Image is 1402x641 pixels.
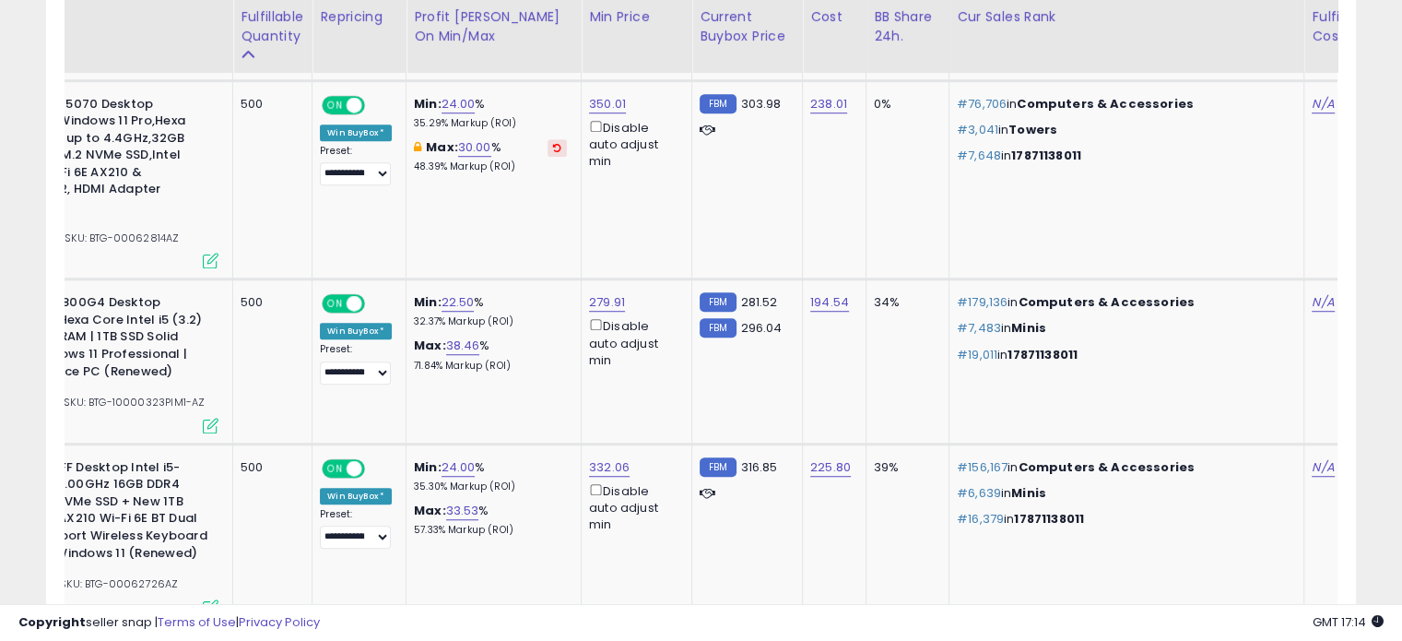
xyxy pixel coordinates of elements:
[458,138,491,157] a: 30.00
[874,459,935,476] div: 39%
[957,459,1290,476] p: in
[1312,95,1334,113] a: N/A
[1007,346,1078,363] span: 17871138011
[957,510,1004,528] span: #16,379
[241,294,298,311] div: 500
[414,294,567,328] div: %
[589,481,677,534] div: Disable auto adjust min
[414,524,567,537] p: 57.33% Markup (ROI)
[741,458,778,476] span: 316.85
[324,97,347,113] span: ON
[874,7,941,46] div: BB Share 24h.
[362,97,392,113] span: OFF
[18,613,86,631] strong: Copyright
[426,138,458,156] b: Max:
[874,294,935,311] div: 34%
[700,94,736,113] small: FBM
[362,460,392,476] span: OFF
[320,508,392,550] div: Preset:
[1018,458,1194,476] span: Computers & Accessories
[1312,7,1383,46] div: Fulfillment Cost
[414,95,442,113] b: Min:
[49,395,205,410] span: | SKU: BTG-10000323PIM1-AZ
[874,96,935,113] div: 0%
[700,318,736,338] small: FBM
[320,488,392,504] div: Win BuyBox *
[1312,458,1334,477] a: N/A
[589,315,677,369] div: Disable auto adjust min
[324,460,347,476] span: ON
[741,293,778,311] span: 281.52
[589,458,630,477] a: 332.06
[414,139,567,173] div: %
[957,511,1290,528] p: in
[414,481,567,493] p: 35.30% Markup (ROI)
[1017,95,1193,113] span: Computers & Accessories
[810,7,858,27] div: Cost
[1011,319,1046,337] span: Minis
[957,319,1001,337] span: #7,483
[957,458,1007,476] span: #156,167
[957,148,1290,164] p: in
[810,458,851,477] a: 225.80
[45,576,179,591] span: | SKU: BTG-00062726AZ
[320,343,392,385] div: Preset:
[320,145,392,186] div: Preset:
[957,293,1007,311] span: #179,136
[414,96,567,130] div: %
[589,293,625,312] a: 279.91
[957,122,1290,138] p: in
[957,294,1290,311] p: in
[700,457,736,477] small: FBM
[1313,613,1384,631] span: 2025-09-11 17:14 GMT
[362,296,392,312] span: OFF
[957,121,998,138] span: #3,041
[446,502,479,520] a: 33.53
[957,320,1290,337] p: in
[414,315,567,328] p: 32.37% Markup (ROI)
[414,458,442,476] b: Min:
[1018,293,1194,311] span: Computers & Accessories
[589,7,684,27] div: Min Price
[700,7,795,46] div: Current Buybox Price
[414,502,446,519] b: Max:
[442,293,475,312] a: 22.50
[446,337,480,355] a: 38.46
[414,338,567,372] div: %
[1008,121,1057,138] span: Towers
[957,95,1007,113] span: #76,706
[810,293,849,312] a: 194.54
[414,503,567,537] div: %
[1014,510,1084,528] span: 17871138011
[414,459,567,493] div: %
[241,96,298,113] div: 500
[320,125,392,141] div: Win BuyBox *
[957,347,1290,363] p: in
[158,613,236,631] a: Terms of Use
[957,96,1290,113] p: in
[239,613,320,631] a: Privacy Policy
[414,293,442,311] b: Min:
[810,95,847,113] a: 238.01
[320,323,392,339] div: Win BuyBox *
[241,459,298,476] div: 500
[741,319,783,337] span: 296.04
[1312,293,1334,312] a: N/A
[414,360,567,373] p: 71.84% Markup (ROI)
[414,7,573,46] div: Profit [PERSON_NAME] on Min/Max
[1011,147,1081,164] span: 17871138011
[442,95,476,113] a: 24.00
[414,337,446,354] b: Max:
[700,292,736,312] small: FBM
[241,7,304,46] div: Fulfillable Quantity
[414,117,567,130] p: 35.29% Markup (ROI)
[50,231,180,245] span: | SKU: BTG-00062814AZ
[957,7,1296,27] div: Cur Sales Rank
[414,160,567,173] p: 48.39% Markup (ROI)
[957,484,1001,502] span: #6,639
[957,485,1290,502] p: in
[957,147,1001,164] span: #7,648
[589,117,677,171] div: Disable auto adjust min
[324,296,347,312] span: ON
[741,95,782,113] span: 303.98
